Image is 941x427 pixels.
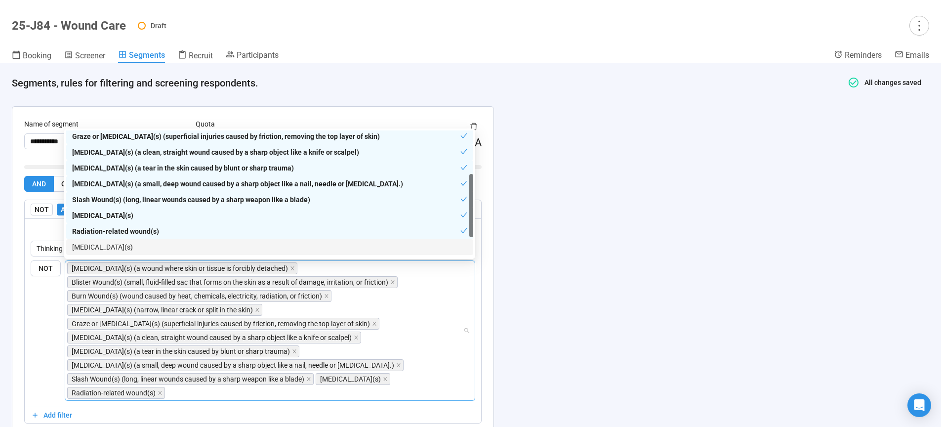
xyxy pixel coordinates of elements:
[72,304,253,315] span: [MEDICAL_DATA](s) (narrow, linear crack or split in the skin)
[237,50,279,60] span: Participants
[320,374,381,384] span: [MEDICAL_DATA](s)
[372,321,377,326] span: close
[72,226,460,237] div: Radiation-related wound(s)
[12,50,51,63] a: Booking
[72,318,370,329] span: Graze or [MEDICAL_DATA](s) (superficial injuries caused by friction, removing the top layer of skin)
[460,132,467,139] span: check
[43,410,72,421] span: Add filter
[292,349,297,354] span: close
[24,119,79,129] label: Name of segment
[32,180,46,188] span: AND
[466,119,482,134] button: delete
[12,19,126,33] h1: 25-J84 - Wound Care
[72,131,460,142] div: Graze or [MEDICAL_DATA](s) (superficial injuries caused by friction, removing the top layer of skin)
[66,239,473,255] div: Ulcer(s)
[845,50,882,60] span: Reminders
[460,212,467,218] span: check
[859,79,921,86] span: All changes saved
[61,180,71,188] span: OR
[151,22,166,30] span: Draft
[66,208,473,223] div: Bed sore(s)
[66,223,473,239] div: Radiation-related wound(s)
[895,50,929,62] a: Emails
[67,387,165,399] span: Radiation-related wound(s)
[470,123,478,130] span: delete
[61,206,75,213] span: AND
[66,160,473,176] div: Laceration(s) (a tear in the skin caused by blunt or sharp trauma)
[67,332,361,343] span: Incision(s) (a clean, straight wound caused by a sharp object like a knife or scalpel)
[72,147,460,158] div: [MEDICAL_DATA](s) (a clean, straight wound caused by a sharp object like a knife or scalpel)
[67,318,379,330] span: Graze or Abrasion(s) (superficial injuries caused by friction, removing the top layer of skin)
[290,266,295,271] span: close
[909,16,929,36] button: more
[37,241,469,256] span: Thinking of the past 3 months, have you personally suffered from any of the following wound types?
[75,51,105,60] span: Screener
[66,255,473,271] div: Other
[67,359,404,371] span: Puncture Wound(s) (a small, deep wound caused by a sharp object like a nail, needle or animal bite.)
[460,196,467,203] span: check
[66,176,473,192] div: Puncture Wound(s) (a small, deep wound caused by a sharp object like a nail, needle or animal bite.)
[354,335,359,340] span: close
[72,291,322,301] span: Burn Wound(s) (wound caused by heat, chemicals, electricity, radiation, or friction)
[12,76,834,90] h4: Segments, rules for filtering and screening respondents.
[25,407,481,423] button: Add filter
[72,374,304,384] span: Slash Wound(s) (long, linear wounds caused by a sharp weapon like a blade)
[912,19,926,32] span: more
[316,373,390,385] span: Bed sore(s)
[67,276,398,288] span: Blister Wound(s) (small, fluid-filled sac that forms on the skin as a result of damage, irritatio...
[72,194,460,205] div: Slash Wound(s) (long, linear wounds caused by a sharp weapon like a blade)
[460,180,467,187] span: check
[72,346,290,357] span: [MEDICAL_DATA](s) (a tear in the skin caused by blunt or sharp trauma)
[72,263,288,274] span: [MEDICAL_DATA](s) (a wound where skin or tissue is forcibly detached)
[67,373,314,385] span: Slash Wound(s) (long, linear wounds caused by a sharp weapon like a blade)
[460,148,467,155] span: check
[834,50,882,62] a: Reminders
[905,50,929,60] span: Emails
[396,363,401,368] span: close
[118,50,165,63] a: Segments
[907,393,931,417] div: Open Intercom Messenger
[67,290,331,302] span: Burn Wound(s) (wound caused by heat, chemicals, electricity, radiation, or friction)
[158,390,163,395] span: close
[189,51,213,60] span: Recruit
[72,332,352,343] span: [MEDICAL_DATA](s) (a clean, straight wound caused by a sharp object like a knife or scalpel)
[390,280,395,285] span: close
[460,227,467,234] span: check
[72,360,394,371] span: [MEDICAL_DATA](s) (a small, deep wound caused by a sharp object like a nail, needle or [MEDICAL_D...
[66,144,473,160] div: Incision(s) (a clean, straight wound caused by a sharp object like a knife or scalpel)
[226,50,279,62] a: Participants
[196,119,215,129] label: Quota
[178,50,213,63] a: Recruit
[72,163,460,173] div: [MEDICAL_DATA](s) (a tear in the skin caused by blunt or sharp trauma)
[383,377,388,382] span: close
[306,377,311,382] span: close
[66,192,473,208] div: Slash Wound(s) (long, linear wounds caused by a sharp weapon like a blade)
[23,51,51,60] span: Booking
[64,50,105,63] a: Screener
[67,345,299,357] span: Laceration(s) (a tear in the skin caused by blunt or sharp trauma)
[462,134,482,152] div: N/A
[72,178,460,189] div: [MEDICAL_DATA](s) (a small, deep wound caused by a sharp object like a nail, needle or [MEDICAL_D...
[72,277,388,288] span: Blister Wound(s) (small, fluid-filled sac that forms on the skin as a result of damage, irritatio...
[72,210,460,221] div: [MEDICAL_DATA](s)
[66,128,473,144] div: Graze or Abrasion(s) (superficial injuries caused by friction, removing the top layer of skin)
[72,242,467,253] div: [MEDICAL_DATA](s)
[460,164,467,171] span: check
[255,307,260,312] span: close
[67,262,297,274] span: Avulsion(s) (a wound where skin or tissue is forcibly detached)
[129,50,165,60] span: Segments
[67,304,262,316] span: Fissure(s) (narrow, linear crack or split in the skin)
[72,387,156,398] span: Radiation-related wound(s)
[324,294,329,299] span: close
